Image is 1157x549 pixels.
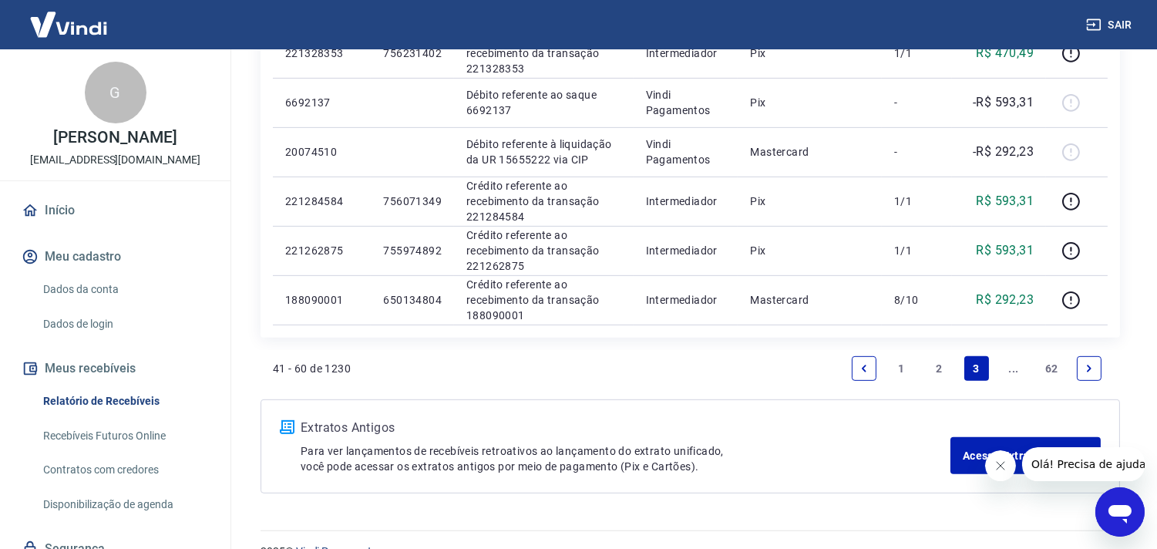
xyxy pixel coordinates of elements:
a: Next page [1077,356,1102,381]
button: Meus recebíveis [18,352,212,386]
p: 20074510 [285,144,358,160]
p: 188090001 [285,292,358,308]
p: Crédito referente ao recebimento da transação 221328353 [466,30,621,76]
div: G [85,62,146,123]
p: 755974892 [383,243,442,258]
p: 221328353 [285,45,358,61]
p: Débito referente à liquidação da UR 15655222 via CIP [466,136,621,167]
img: ícone [280,420,294,434]
p: 41 - 60 de 1230 [273,361,351,376]
p: Intermediador [646,292,726,308]
p: Intermediador [646,45,726,61]
p: R$ 470,49 [977,44,1034,62]
p: R$ 593,31 [977,192,1034,211]
p: - [894,144,940,160]
a: Dados da conta [37,274,212,305]
p: Crédito referente ao recebimento da transação 221284584 [466,178,621,224]
p: Crédito referente ao recebimento da transação 221262875 [466,227,621,274]
p: [PERSON_NAME] [53,130,177,146]
a: Page 2 [927,356,951,381]
p: 650134804 [383,292,442,308]
a: Acesse Extratos Antigos [950,437,1101,474]
p: Intermediador [646,243,726,258]
p: Crédito referente ao recebimento da transação 188090001 [466,277,621,323]
p: 756231402 [383,45,442,61]
p: -R$ 292,23 [973,143,1034,161]
p: Mastercard [750,292,869,308]
p: Para ver lançamentos de recebíveis retroativos ao lançamento do extrato unificado, você pode aces... [301,443,950,474]
p: - [894,95,940,110]
a: Page 3 is your current page [964,356,989,381]
p: Intermediador [646,194,726,209]
p: R$ 292,23 [977,291,1034,309]
p: 221284584 [285,194,358,209]
p: Pix [750,45,869,61]
a: Disponibilização de agenda [37,489,212,520]
iframe: Botão para abrir a janela de mensagens [1095,487,1145,537]
button: Meu cadastro [18,240,212,274]
a: Relatório de Recebíveis [37,386,212,417]
a: Jump forward [1001,356,1026,381]
p: -R$ 593,31 [973,93,1034,112]
p: R$ 593,31 [977,241,1034,260]
iframe: Mensagem da empresa [1022,447,1145,481]
p: 8/10 [894,292,940,308]
a: Início [18,194,212,227]
p: Vindi Pagamentos [646,87,726,118]
p: 1/1 [894,243,940,258]
p: Débito referente ao saque 6692137 [466,87,621,118]
p: 221262875 [285,243,358,258]
p: Mastercard [750,144,869,160]
a: Page 62 [1039,356,1065,381]
ul: Pagination [846,350,1108,387]
p: Pix [750,243,869,258]
a: Previous page [852,356,876,381]
p: Vindi Pagamentos [646,136,726,167]
p: 6692137 [285,95,358,110]
a: Dados de login [37,308,212,340]
a: Contratos com credores [37,454,212,486]
img: Vindi [18,1,119,48]
p: Pix [750,194,869,209]
p: [EMAIL_ADDRESS][DOMAIN_NAME] [30,152,200,168]
iframe: Fechar mensagem [985,450,1016,481]
a: Recebíveis Futuros Online [37,420,212,452]
button: Sair [1083,11,1139,39]
span: Olá! Precisa de ajuda? [9,11,129,23]
p: 756071349 [383,194,442,209]
p: 1/1 [894,194,940,209]
p: 1/1 [894,45,940,61]
a: Page 1 [890,356,914,381]
p: Pix [750,95,869,110]
p: Extratos Antigos [301,419,950,437]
